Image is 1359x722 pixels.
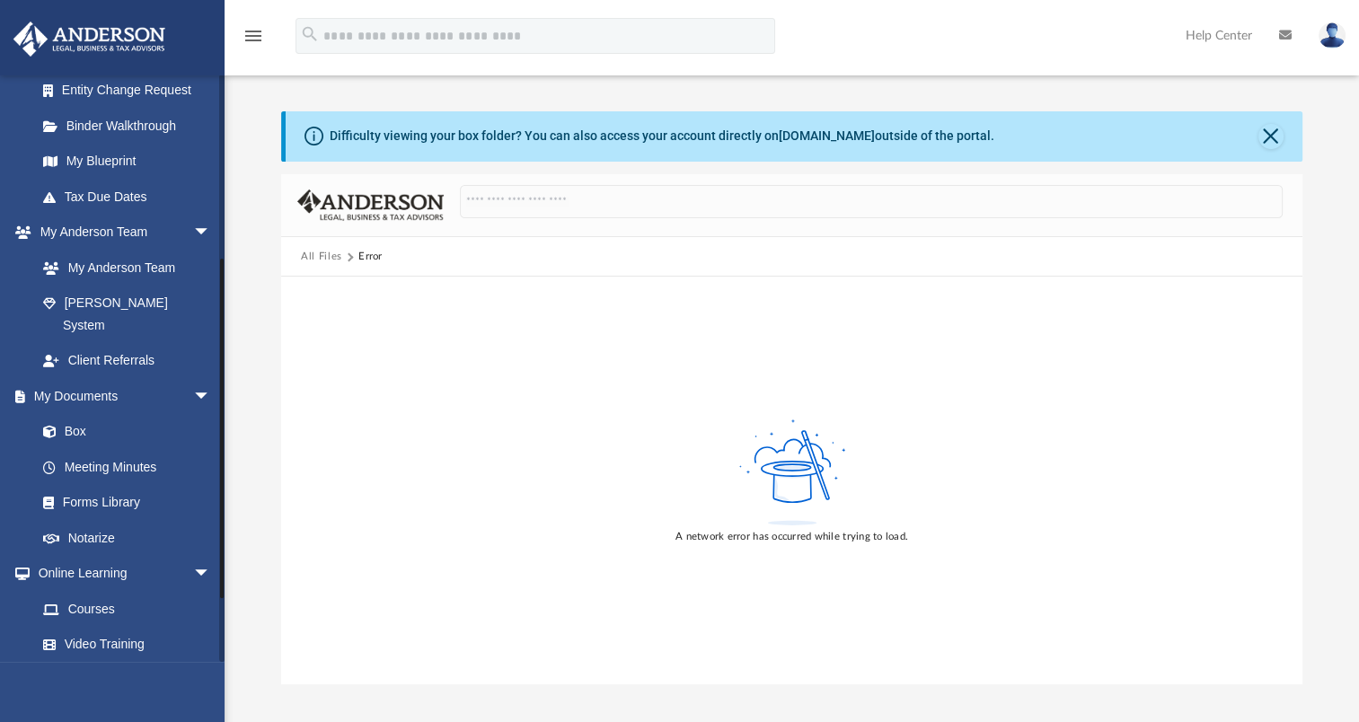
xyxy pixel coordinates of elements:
[25,179,238,215] a: Tax Due Dates
[25,414,220,450] a: Box
[25,250,220,286] a: My Anderson Team
[25,343,229,379] a: Client Referrals
[675,529,908,545] div: A network error has occurred while trying to load.
[13,215,229,251] a: My Anderson Teamarrow_drop_down
[13,378,229,414] a: My Documentsarrow_drop_down
[1258,124,1284,149] button: Close
[330,127,994,145] div: Difficulty viewing your box folder? You can also access your account directly on outside of the p...
[25,485,220,521] a: Forms Library
[193,215,229,251] span: arrow_drop_down
[25,449,229,485] a: Meeting Minutes
[243,25,264,47] i: menu
[25,591,229,627] a: Courses
[358,249,382,265] div: Error
[25,627,220,663] a: Video Training
[25,108,238,144] a: Binder Walkthrough
[300,24,320,44] i: search
[193,556,229,593] span: arrow_drop_down
[1319,22,1346,48] img: User Pic
[13,556,229,592] a: Online Learningarrow_drop_down
[25,520,229,556] a: Notarize
[243,34,264,47] a: menu
[460,185,1283,219] input: Search files and folders
[8,22,171,57] img: Anderson Advisors Platinum Portal
[779,128,875,143] a: [DOMAIN_NAME]
[25,144,229,180] a: My Blueprint
[25,286,229,343] a: [PERSON_NAME] System
[301,249,342,265] button: All Files
[193,378,229,415] span: arrow_drop_down
[25,73,238,109] a: Entity Change Request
